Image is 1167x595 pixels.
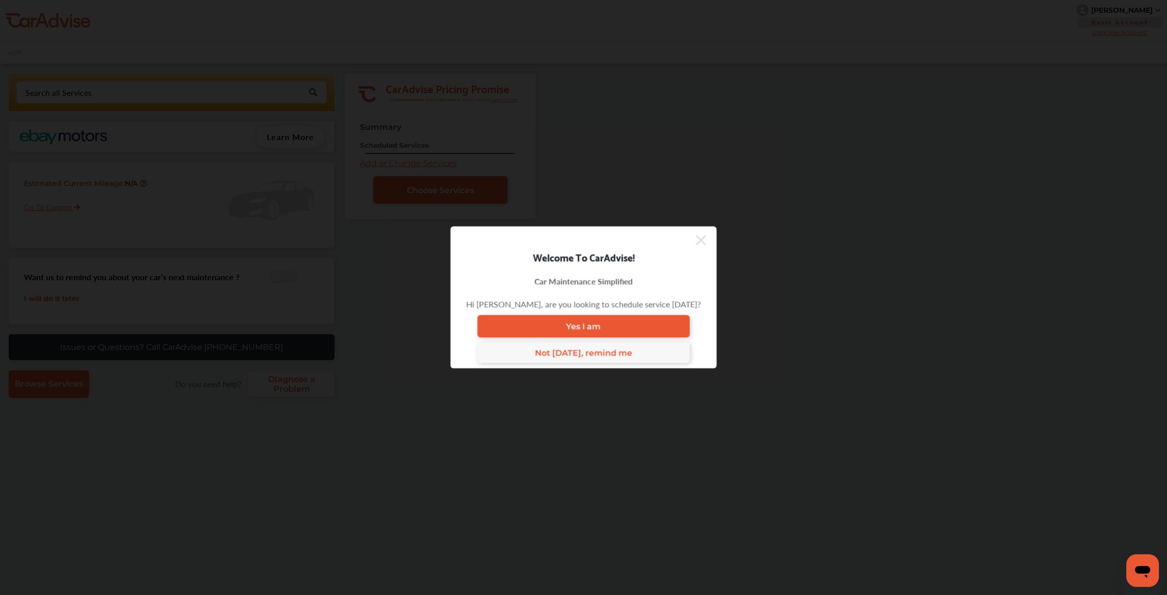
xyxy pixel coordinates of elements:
span: Yes I am [566,321,601,331]
a: Yes I am [478,315,690,338]
span: Not [DATE], remind me [535,348,632,358]
iframe: Button to launch messaging window [1126,554,1159,587]
div: Hi [PERSON_NAME], are you looking to schedule service [DATE]? [466,299,701,310]
div: Car Maintenance Simplified [535,275,633,287]
a: Not [DATE], remind me [478,343,690,363]
div: Welcome To CarAdvise! [451,249,716,265]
